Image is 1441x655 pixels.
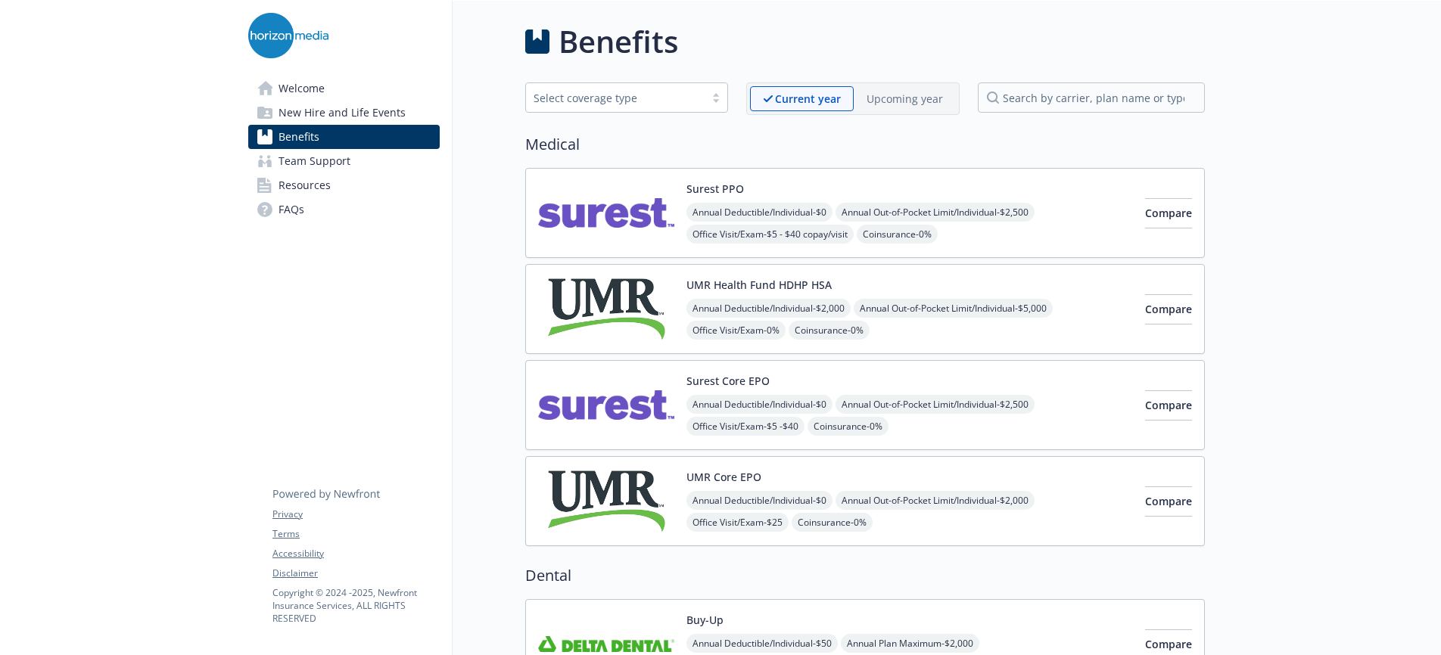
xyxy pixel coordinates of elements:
[272,547,439,560] a: Accessibility
[279,101,406,125] span: New Hire and Life Events
[272,527,439,541] a: Terms
[272,508,439,521] a: Privacy
[867,91,943,107] p: Upcoming year
[1145,294,1192,324] button: Compare
[1145,390,1192,421] button: Compare
[279,125,319,149] span: Benefits
[857,225,938,244] span: Coinsurance - 0%
[248,173,440,197] a: Resources
[836,491,1035,510] span: Annual Out-of-Pocket Limit/Individual - $2,000
[836,395,1035,414] span: Annual Out-of-Pocket Limit/Individual - $2,500
[686,225,854,244] span: Office Visit/Exam - $5 - $40 copay/visit
[792,513,873,532] span: Coinsurance - 0%
[686,321,786,340] span: Office Visit/Exam - 0%
[686,277,832,293] button: UMR Health Fund HDHP HSA
[1145,198,1192,228] button: Compare
[978,82,1205,113] input: search by carrier, plan name or type
[248,76,440,101] a: Welcome
[1145,302,1192,316] span: Compare
[279,173,331,197] span: Resources
[1145,494,1192,508] span: Compare
[686,203,833,222] span: Annual Deductible/Individual - $0
[854,299,1053,318] span: Annual Out-of-Pocket Limit/Individual - $5,000
[808,417,889,436] span: Coinsurance - 0%
[272,567,439,580] a: Disclaimer
[525,133,1205,156] h2: Medical
[248,125,440,149] a: Benefits
[279,197,304,222] span: FAQs
[248,149,440,173] a: Team Support
[686,181,744,197] button: Surest PPO
[272,586,439,625] p: Copyright © 2024 - 2025 , Newfront Insurance Services, ALL RIGHTS RESERVED
[538,277,674,341] img: UMR carrier logo
[836,203,1035,222] span: Annual Out-of-Pocket Limit/Individual - $2,500
[841,634,979,653] span: Annual Plan Maximum - $2,000
[525,564,1205,587] h2: Dental
[248,197,440,222] a: FAQs
[538,373,674,437] img: Surest carrier logo
[775,91,841,107] p: Current year
[279,149,350,173] span: Team Support
[686,373,770,389] button: Surest Core EPO
[686,469,761,485] button: UMR Core EPO
[1145,398,1192,412] span: Compare
[559,19,678,64] h1: Benefits
[789,321,870,340] span: Coinsurance - 0%
[686,299,851,318] span: Annual Deductible/Individual - $2,000
[1145,206,1192,220] span: Compare
[1145,637,1192,651] span: Compare
[686,417,805,436] span: Office Visit/Exam - $5 -$40
[686,395,833,414] span: Annual Deductible/Individual - $0
[686,634,838,653] span: Annual Deductible/Individual - $50
[248,101,440,125] a: New Hire and Life Events
[1145,486,1192,517] button: Compare
[538,469,674,533] img: UMR carrier logo
[686,491,833,510] span: Annual Deductible/Individual - $0
[279,76,325,101] span: Welcome
[538,181,674,245] img: Surest carrier logo
[686,612,724,628] button: Buy-Up
[686,513,789,532] span: Office Visit/Exam - $25
[534,90,697,106] div: Select coverage type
